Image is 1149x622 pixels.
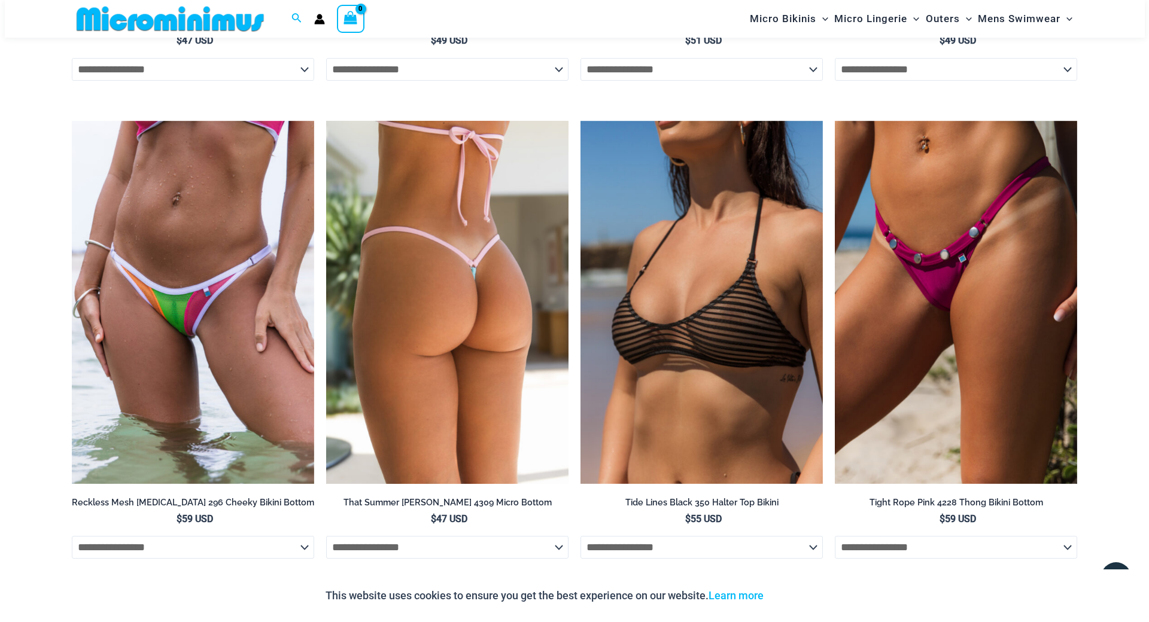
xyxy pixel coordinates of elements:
a: Reckless Mesh High Voltage 296 Cheeky 01Reckless Mesh High Voltage 3480 Crop Top 296 Cheeky 04Rec... [72,121,314,484]
img: Tide Lines Black 350 Halter Top 01 [580,121,823,484]
bdi: 51 USD [685,35,722,46]
img: Tight Rope Pink 4228 Thong 01 [835,121,1077,484]
img: Reckless Mesh High Voltage 296 Cheeky 01 [72,121,314,484]
span: $ [177,35,182,46]
a: That Summer [PERSON_NAME] 4309 Micro Bottom [326,497,569,513]
span: Outers [926,4,960,34]
img: MM SHOP LOGO FLAT [72,5,269,32]
a: Reckless Mesh [MEDICAL_DATA] 296 Cheeky Bikini Bottom [72,497,314,513]
span: Mens Swimwear [978,4,1060,34]
a: That Summer Dawn 4309 Micro 02That Summer Dawn 4309 Micro 01That Summer Dawn 4309 Micro 01 [326,121,569,484]
a: Account icon link [314,14,325,25]
a: Micro BikinisMenu ToggleMenu Toggle [747,4,831,34]
a: Mens SwimwearMenu ToggleMenu Toggle [975,4,1075,34]
span: Micro Lingerie [834,4,907,34]
span: $ [431,35,436,46]
span: $ [940,513,945,525]
span: $ [940,35,945,46]
span: $ [177,513,182,525]
bdi: 59 USD [940,513,976,525]
span: $ [685,513,691,525]
span: Menu Toggle [907,4,919,34]
a: Tight Rope Pink 4228 Thong Bikini Bottom [835,497,1077,513]
img: That Summer Dawn 4309 Micro 01 [326,121,569,484]
a: OutersMenu ToggleMenu Toggle [923,4,975,34]
span: Menu Toggle [960,4,972,34]
span: Menu Toggle [816,4,828,34]
a: Micro LingerieMenu ToggleMenu Toggle [831,4,922,34]
bdi: 59 USD [177,513,213,525]
a: Learn more [709,589,764,602]
a: View Shopping Cart, empty [337,5,364,32]
nav: Site Navigation [745,2,1077,36]
h2: Tide Lines Black 350 Halter Top Bikini [580,497,823,508]
span: Micro Bikinis [750,4,816,34]
a: Search icon link [291,11,302,26]
span: Menu Toggle [1060,4,1072,34]
bdi: 49 USD [940,35,976,46]
span: $ [431,513,436,525]
a: Tight Rope Pink 4228 Thong 01Tight Rope Pink 4228 Thong 02Tight Rope Pink 4228 Thong 02 [835,121,1077,484]
h2: Tight Rope Pink 4228 Thong Bikini Bottom [835,497,1077,508]
bdi: 47 USD [431,513,467,525]
h2: That Summer [PERSON_NAME] 4309 Micro Bottom [326,497,569,508]
span: $ [685,35,691,46]
p: This website uses cookies to ensure you get the best experience on our website. [326,587,764,605]
a: Tide Lines Black 350 Halter Top Bikini [580,497,823,513]
bdi: 49 USD [431,35,467,46]
a: Tide Lines Black 350 Halter Top 01Tide Lines Black 350 Halter Top 480 Micro 01Tide Lines Black 35... [580,121,823,484]
bdi: 55 USD [685,513,722,525]
button: Accept [773,581,823,610]
h2: Reckless Mesh [MEDICAL_DATA] 296 Cheeky Bikini Bottom [72,497,314,508]
bdi: 47 USD [177,35,213,46]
